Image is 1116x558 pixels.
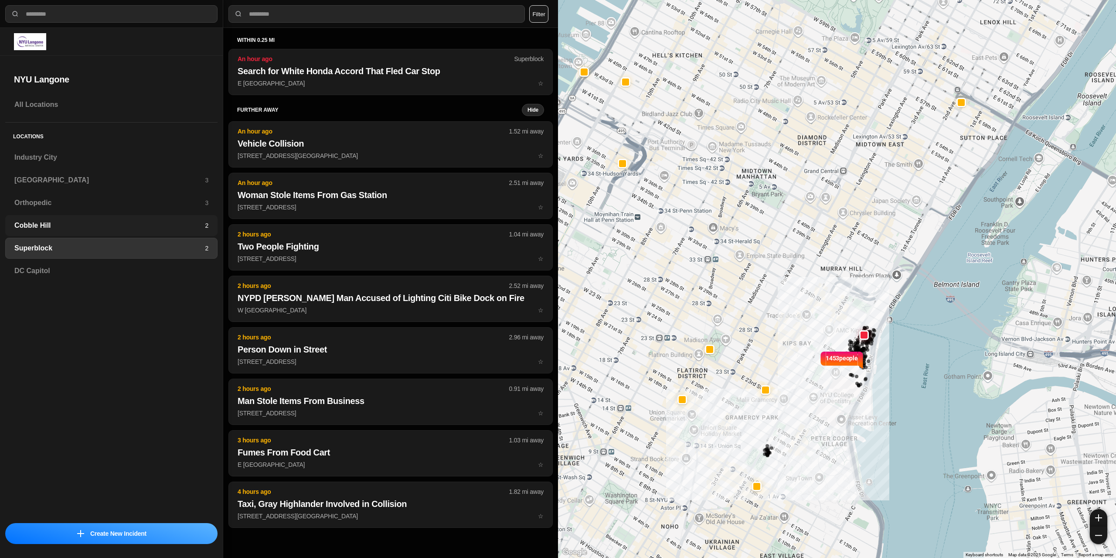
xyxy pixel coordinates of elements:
[238,343,544,356] h2: Person Down in Street
[538,204,544,211] span: star
[238,409,544,418] p: [STREET_ADDRESS]
[228,255,553,262] a: 2 hours ago1.04 mi awayTwo People Fighting[STREET_ADDRESS]star
[538,461,544,468] span: star
[509,281,544,290] p: 2.52 mi away
[538,80,544,87] span: star
[1095,514,1102,521] img: zoom-in
[538,358,544,365] span: star
[77,530,84,537] img: icon
[538,152,544,159] span: star
[5,238,218,259] a: Superblock2
[14,33,46,50] img: logo
[14,152,208,163] h3: Industry City
[14,220,205,231] h3: Cobble Hill
[5,260,218,281] a: DC Capitol
[238,137,544,150] h2: Vehicle Collision
[14,99,208,110] h3: All Locations
[14,198,205,208] h3: Orthopedic
[238,178,509,187] p: An hour ago
[228,173,553,219] button: An hour ago2.51 mi awayWoman Stole Items From Gas Station[STREET_ADDRESS]star
[238,487,509,496] p: 4 hours ago
[205,244,208,253] p: 2
[238,79,544,88] p: E [GEOGRAPHIC_DATA]
[238,460,544,469] p: E [GEOGRAPHIC_DATA]
[228,49,553,95] button: An hour agoSuperblockSearch for White Honda Accord That Fled Car StopE [GEOGRAPHIC_DATA]star
[228,379,553,425] button: 2 hours ago0.91 mi awayMan Stole Items From Business[STREET_ADDRESS]star
[529,5,548,23] button: Filter
[538,307,544,314] span: star
[238,436,509,445] p: 3 hours ago
[228,121,553,168] button: An hour ago1.52 mi awayVehicle Collision[STREET_ADDRESS][GEOGRAPHIC_DATA]star
[238,55,514,63] p: An hour ago
[238,127,509,136] p: An hour ago
[11,10,20,18] img: search
[1061,552,1073,557] a: Terms (opens in new tab)
[238,151,544,160] p: [STREET_ADDRESS][GEOGRAPHIC_DATA]
[228,482,553,528] button: 4 hours ago1.82 mi awayTaxi, Gray Highlander Involved in Collision[STREET_ADDRESS][GEOGRAPHIC_DAT...
[509,333,544,342] p: 2.96 mi away
[514,55,544,63] p: Superblock
[14,266,208,276] h3: DC Capitol
[205,221,208,230] p: 2
[238,498,544,510] h2: Taxi, Gray Highlander Involved in Collision
[234,10,243,18] img: search
[237,106,522,113] h5: further away
[538,255,544,262] span: star
[522,104,544,116] button: Hide
[238,230,509,239] p: 2 hours ago
[228,327,553,373] button: 2 hours ago2.96 mi awayPerson Down in Street[STREET_ADDRESS]star
[509,230,544,239] p: 1.04 mi away
[538,410,544,417] span: star
[509,436,544,445] p: 1.03 mi away
[238,357,544,366] p: [STREET_ADDRESS]
[228,512,553,520] a: 4 hours ago1.82 mi awayTaxi, Gray Highlander Involved in Collision[STREET_ADDRESS][GEOGRAPHIC_DAT...
[560,547,589,558] a: Open this area in Google Maps (opens a new window)
[5,147,218,168] a: Industry City
[1090,527,1107,544] button: zoom-out
[238,281,509,290] p: 2 hours ago
[509,178,544,187] p: 2.51 mi away
[228,358,553,365] a: 2 hours ago2.96 mi awayPerson Down in Street[STREET_ADDRESS]star
[14,73,209,86] h2: NYU Langone
[5,170,218,191] a: [GEOGRAPHIC_DATA]3
[238,65,544,77] h2: Search for White Honda Accord That Fled Car Stop
[509,384,544,393] p: 0.91 mi away
[238,189,544,201] h2: Woman Stole Items From Gas Station
[238,203,544,212] p: [STREET_ADDRESS]
[509,127,544,136] p: 1.52 mi away
[5,215,218,236] a: Cobble Hill2
[1008,552,1056,557] span: Map data ©2025 Google
[509,487,544,496] p: 1.82 mi away
[527,106,538,113] small: Hide
[228,203,553,211] a: An hour ago2.51 mi awayWoman Stole Items From Gas Station[STREET_ADDRESS]star
[238,240,544,253] h2: Two People Fighting
[14,175,205,185] h3: [GEOGRAPHIC_DATA]
[14,243,205,253] h3: Superblock
[826,354,858,373] p: 1453 people
[228,224,553,270] button: 2 hours ago1.04 mi awayTwo People Fighting[STREET_ADDRESS]star
[228,461,553,468] a: 3 hours ago1.03 mi awayFumes From Food CartE [GEOGRAPHIC_DATA]star
[238,333,509,342] p: 2 hours ago
[238,292,544,304] h2: NYPD [PERSON_NAME] Man Accused of Lighting Citi Bike Dock on Fire
[1090,509,1107,527] button: zoom-in
[228,152,553,159] a: An hour ago1.52 mi awayVehicle Collision[STREET_ADDRESS][GEOGRAPHIC_DATA]star
[237,37,544,44] h5: within 0.25 mi
[228,306,553,314] a: 2 hours ago2.52 mi awayNYPD [PERSON_NAME] Man Accused of Lighting Citi Bike Dock on FireW [GEOGRA...
[238,512,544,520] p: [STREET_ADDRESS][GEOGRAPHIC_DATA]
[819,350,826,370] img: notch
[5,192,218,213] a: Orthopedic3
[966,552,1003,558] button: Keyboard shortcuts
[560,547,589,558] img: Google
[238,254,544,263] p: [STREET_ADDRESS]
[858,350,864,370] img: notch
[205,176,208,185] p: 3
[238,306,544,315] p: W [GEOGRAPHIC_DATA]
[90,529,146,538] p: Create New Incident
[228,409,553,417] a: 2 hours ago0.91 mi awayMan Stole Items From Business[STREET_ADDRESS]star
[228,430,553,476] button: 3 hours ago1.03 mi awayFumes From Food CartE [GEOGRAPHIC_DATA]star
[1095,532,1102,539] img: zoom-out
[1079,552,1113,557] a: Report a map error
[5,523,218,544] button: iconCreate New Incident
[5,94,218,115] a: All Locations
